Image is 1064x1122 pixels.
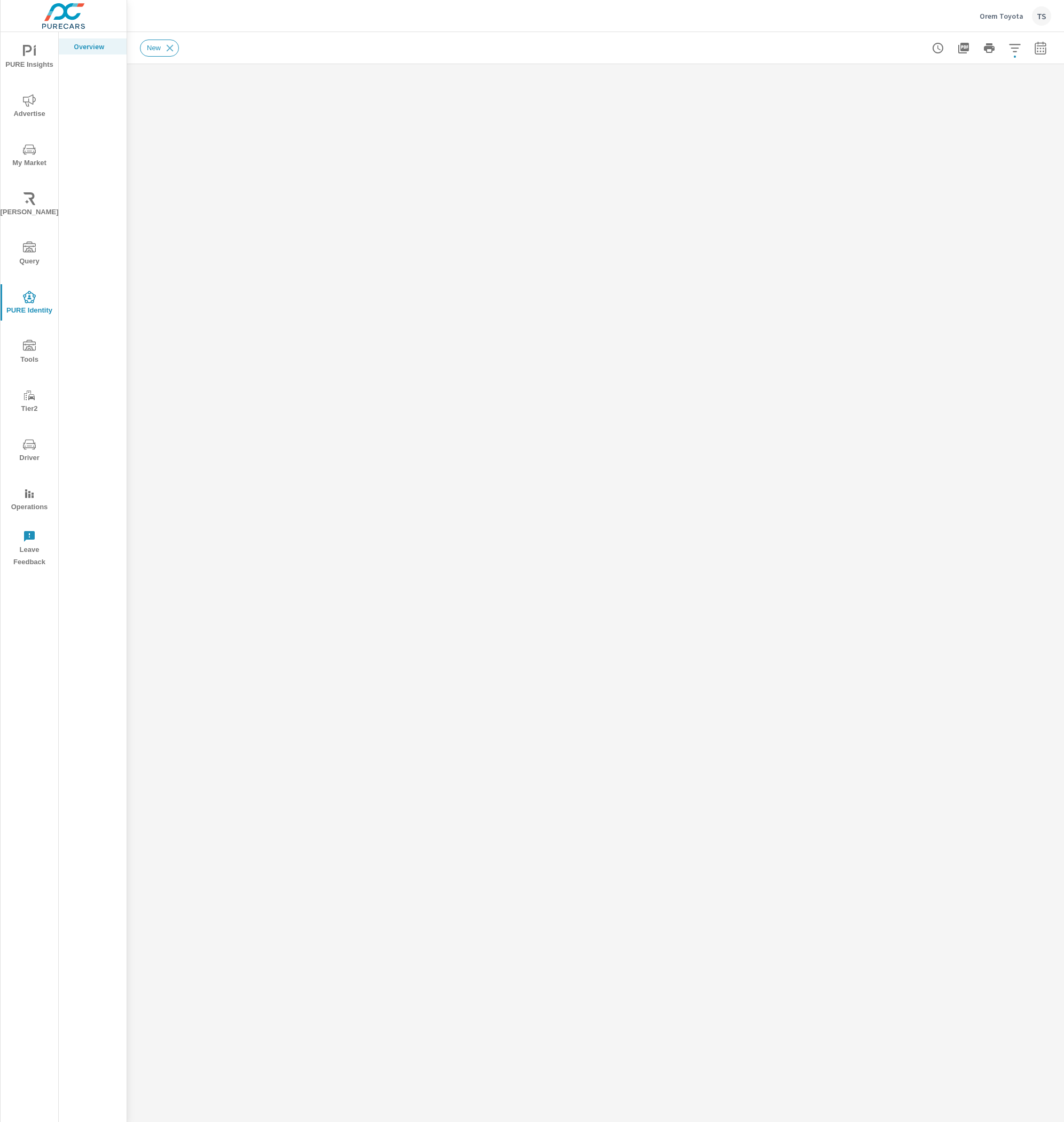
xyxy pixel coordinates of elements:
[140,40,179,57] div: New
[4,291,55,317] span: PURE Identity
[979,37,1000,59] button: Print Report
[4,438,55,464] span: Driver
[980,11,1023,21] p: Orem Toyota
[1030,37,1051,59] button: Select Date Range
[4,143,55,169] span: My Market
[4,241,55,268] span: Query
[4,94,55,120] span: Advertise
[4,340,55,366] span: Tools
[4,192,55,219] span: [PERSON_NAME]
[1004,37,1026,59] button: Apply Filters
[4,45,55,71] span: PURE Insights
[74,41,118,52] p: Overview
[953,37,974,59] button: "Export Report to PDF"
[1032,6,1051,26] div: TS
[1,32,58,573] div: nav menu
[4,530,55,568] span: Leave Feedback
[4,389,55,415] span: Tier2
[4,487,55,513] span: Operations
[140,44,167,52] span: New
[59,38,127,54] div: Overview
